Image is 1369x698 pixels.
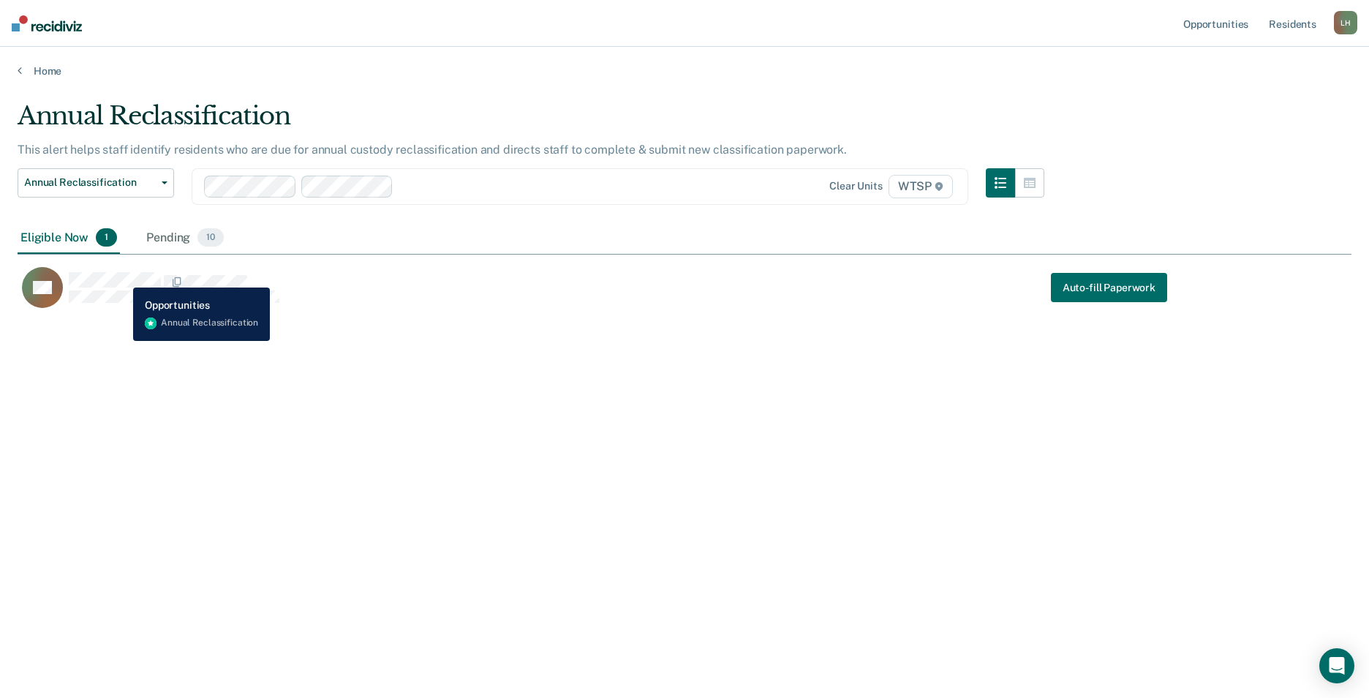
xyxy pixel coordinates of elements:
[96,228,117,247] span: 1
[1319,648,1354,683] div: Open Intercom Messenger
[1051,273,1167,302] button: Auto-fill Paperwork
[18,143,847,157] p: This alert helps staff identify residents who are due for annual custody reclassification and dir...
[12,15,82,31] img: Recidiviz
[1051,273,1167,302] a: Navigate to form link
[18,222,120,255] div: Eligible Now1
[1334,11,1357,34] div: L H
[889,175,953,198] span: WTSP
[18,64,1351,78] a: Home
[18,266,1185,325] div: CaseloadOpportunityCell-00473763
[197,228,224,247] span: 10
[18,101,1044,143] div: Annual Reclassification
[1334,11,1357,34] button: LH
[24,176,156,189] span: Annual Reclassification
[18,168,174,198] button: Annual Reclassification
[829,180,883,192] div: Clear units
[143,222,227,255] div: Pending10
